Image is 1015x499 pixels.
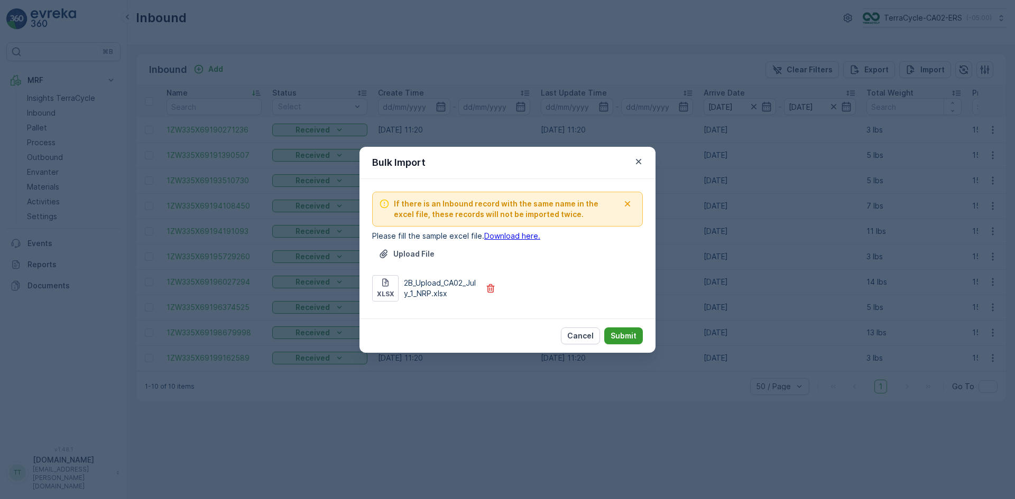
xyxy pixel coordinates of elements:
span: If there is an Inbound record with the same name in the excel file, these records will not be imp... [394,199,619,220]
p: Upload File [393,249,435,259]
p: 2B_Upload_CA02_July_1_NRP.xlsx [404,278,479,299]
p: Bulk Import [372,155,426,170]
button: Submit [604,327,643,344]
p: Please fill the sample excel file. [372,231,643,241]
button: Cancel [561,327,600,344]
p: Cancel [567,331,594,341]
a: Download here. [484,231,540,240]
button: Upload File [372,246,441,262]
p: Submit [611,331,636,341]
p: xlsx [377,290,394,298]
